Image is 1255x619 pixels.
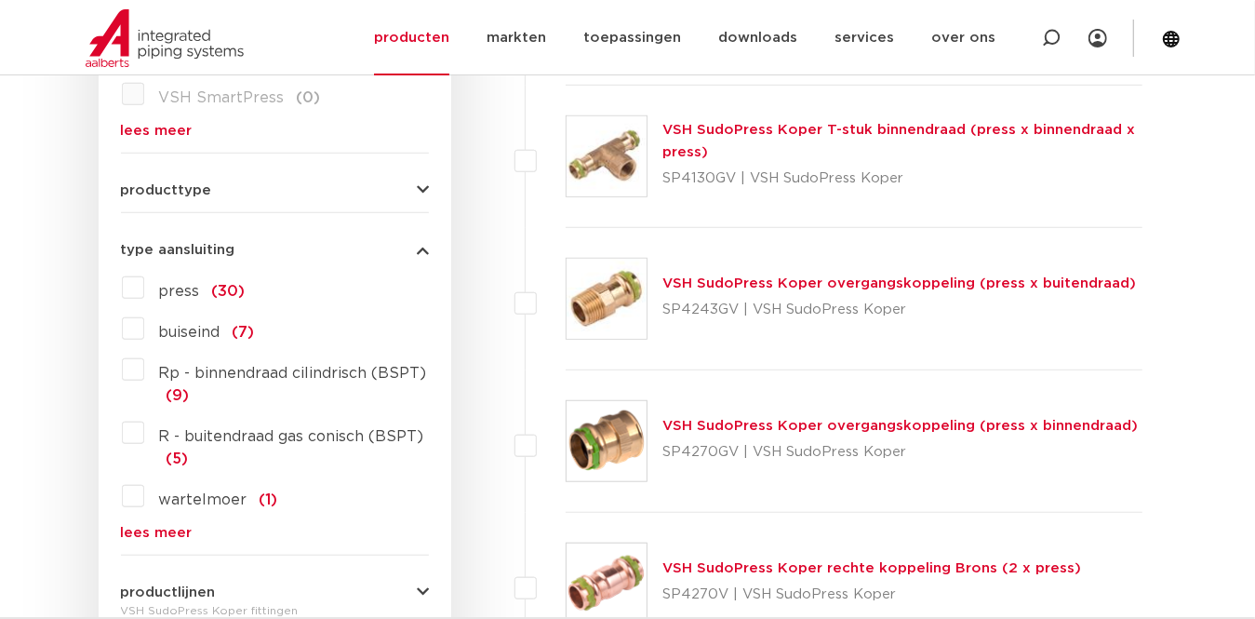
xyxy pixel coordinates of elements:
span: (30) [212,284,246,299]
span: Rp - binnendraad cilindrisch (BSPT) [159,366,427,381]
a: VSH SudoPress Koper T-stuk binnendraad (press x binnendraad x press) [662,123,1135,159]
span: (9) [167,388,190,403]
span: (1) [260,492,278,507]
button: productlijnen [121,585,429,599]
span: R - buitendraad gas conisch (BSPT) [159,429,424,444]
span: buiseind [159,325,220,340]
img: Thumbnail for VSH SudoPress Koper overgangskoppeling (press x binnendraad) [567,401,647,481]
a: VSH SudoPress Koper rechte koppeling Brons (2 x press) [662,561,1081,575]
a: VSH SudoPress Koper overgangskoppeling (press x buitendraad) [662,276,1136,290]
span: wartelmoer [159,492,247,507]
span: VSH SmartPress [159,90,285,105]
span: (0) [297,90,321,105]
span: productlijnen [121,585,216,599]
span: (5) [167,451,189,466]
img: Thumbnail for VSH SudoPress Koper T-stuk binnendraad (press x binnendraad x press) [567,116,647,196]
p: SP4130GV | VSH SudoPress Koper [662,164,1143,194]
button: type aansluiting [121,243,429,257]
button: producttype [121,183,429,197]
img: Thumbnail for VSH SudoPress Koper overgangskoppeling (press x buitendraad) [567,259,647,339]
a: lees meer [121,124,429,138]
a: VSH SudoPress Koper overgangskoppeling (press x binnendraad) [662,419,1138,433]
a: lees meer [121,526,429,540]
p: SP4270GV | VSH SudoPress Koper [662,437,1138,467]
p: SP4270V | VSH SudoPress Koper [662,580,1081,610]
span: producttype [121,183,212,197]
p: SP4243GV | VSH SudoPress Koper [662,295,1136,325]
span: type aansluiting [121,243,235,257]
span: press [159,284,200,299]
span: (7) [233,325,255,340]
